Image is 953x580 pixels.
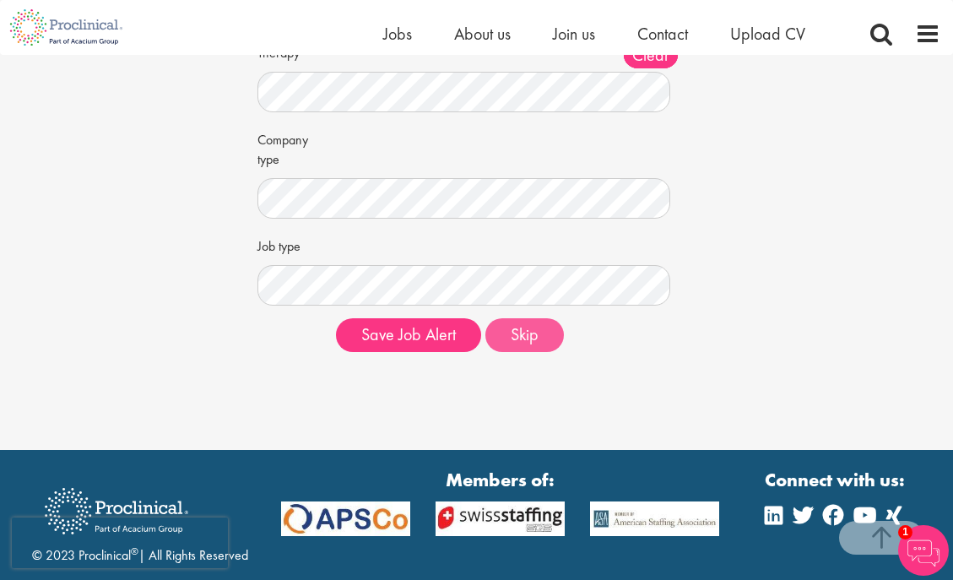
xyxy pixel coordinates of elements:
label: Job type [257,231,323,257]
label: Company type [257,125,323,170]
div: © 2023 Proclinical | All Rights Reserved [32,475,248,566]
button: Save Job Alert [336,318,481,352]
img: APSCo [423,501,577,536]
a: Join us [553,23,595,45]
a: Upload CV [730,23,805,45]
strong: Members of: [281,467,720,493]
a: Contact [637,23,688,45]
button: Skip [485,318,564,352]
iframe: reCAPTCHA [12,518,228,568]
a: Jobs [383,23,412,45]
strong: Connect with us: [765,467,908,493]
img: APSCo [268,501,423,536]
span: 1 [898,525,912,539]
img: Chatbot [898,525,949,576]
img: Proclinical Recruitment [32,476,201,546]
img: APSCo [577,501,732,536]
a: About us [454,23,511,45]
